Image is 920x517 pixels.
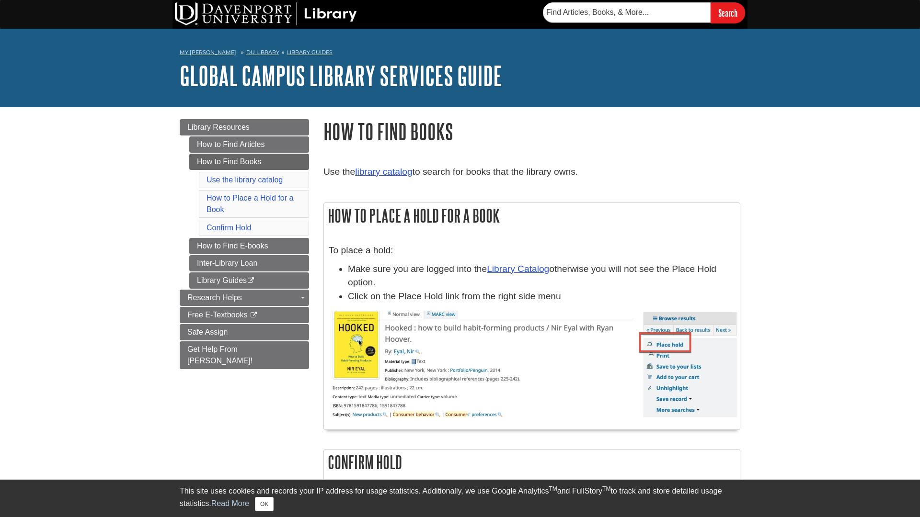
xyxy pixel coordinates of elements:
[287,49,333,56] a: Library Guides
[250,312,258,318] i: This link opens in a new window
[189,136,309,153] a: How to Find Articles
[487,264,549,274] a: Library Catalog
[331,311,737,417] img: place hold
[324,450,740,475] h2: Confirm Hold
[189,272,309,289] a: Library Guides
[180,61,502,90] a: Global Campus Library Services Guide
[180,307,309,323] a: Free E-Textbooks
[329,244,735,258] p: To place a hold:
[207,176,283,184] a: Use the library catalog
[189,255,309,271] a: Inter-Library Loan
[187,328,228,336] span: Safe Assign
[255,497,274,511] button: Close
[348,290,735,303] li: Click on the Place Hold link from the right side menu
[711,2,745,23] input: Search
[187,123,250,131] span: Library Resources
[543,2,711,22] input: Find Articles, Books, & More...
[180,119,309,369] div: Guide Page Menu
[187,311,247,319] span: Free E-Textbooks
[175,2,357,25] img: DU Library
[602,485,610,492] sup: TM
[189,154,309,170] a: How to Find Books
[246,49,279,56] a: DU Library
[355,167,412,177] a: library catalog
[180,324,309,340] a: Safe Assign
[180,48,236,56] a: My [PERSON_NAME]
[180,290,309,306] a: Research Helps
[323,119,740,144] h1: How to Find Books
[187,345,253,365] span: Get Help From [PERSON_NAME]!
[207,194,293,214] a: How to Place a Hold for a Book
[207,224,251,232] a: Confirm Hold
[187,293,242,302] span: Research Helps
[211,499,249,507] a: Read More
[247,278,255,284] i: This link opens in a new window
[543,2,745,23] form: Searches DU Library's articles, books, and more
[180,485,740,511] div: This site uses cookies and records your IP address for usage statistics. Additionally, we use Goo...
[348,262,735,290] li: Make sure you are logged into the otherwise you will not see the Place Hold option.
[549,485,557,492] sup: TM
[323,165,740,179] p: Use the to search for books that the library owns.
[189,238,309,254] a: How to Find E-books
[180,341,309,369] a: Get Help From [PERSON_NAME]!
[324,203,740,228] h2: How to Place a Hold for a Book
[180,46,740,61] nav: breadcrumb
[180,119,309,135] a: Library Resources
